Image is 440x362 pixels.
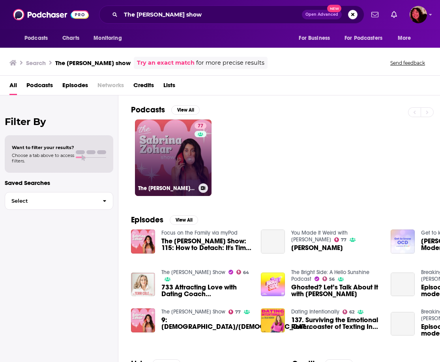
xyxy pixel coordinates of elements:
a: All [9,79,17,95]
span: Ghosted? Let’s Talk About It with [PERSON_NAME] [291,284,381,297]
h3: Search [26,59,46,67]
img: User Profile [410,6,427,23]
a: 77 [228,310,241,314]
div: Search podcasts, credits, & more... [99,6,364,24]
button: open menu [392,31,421,46]
a: Focus on the Family via myPod [161,230,238,236]
span: for more precise results [196,58,264,67]
h2: Podcasts [131,105,165,115]
span: More [398,33,411,44]
img: The Sabrina Zohar Show: 115: How to Detach: It's Time To Let That Sh*t Go! [131,230,155,254]
h2: Episodes [131,215,163,225]
a: Sabrina Zohar [261,230,285,254]
span: Logged in as Kathryn-Musilek [410,6,427,23]
button: Select [5,192,113,210]
img: 9: Male/Female perspective with Sabrinas big brother and dating coach Joe Zohar [131,308,155,332]
a: 77 [195,123,206,129]
button: open menu [339,31,394,46]
span: 9: [DEMOGRAPHIC_DATA]/[DEMOGRAPHIC_DATA] perspective with [PERSON_NAME] big brother and dating co... [161,317,313,330]
span: Select [5,198,96,203]
a: Podcasts [26,79,53,95]
a: 137. Surviving the Emotional Rollercoaster of Texting In Early Dating w/ Sabrina Zohar [291,317,381,330]
a: Show notifications dropdown [388,8,400,21]
span: 62 [349,310,354,314]
img: Podchaser - Follow, Share and Rate Podcasts [13,7,89,22]
a: 56 [322,276,335,281]
span: Networks [97,79,124,95]
a: The Sabrina Zohar Show: 115: How to Detach: It's Time To Let That Sh*t Go! [161,238,251,251]
span: Open Advanced [305,13,338,17]
button: Open AdvancedNew [302,10,342,19]
span: The [PERSON_NAME] Show: 115: How to Detach: It's Time To Let That Sh*t Go! [161,238,251,251]
p: Saved Searches [5,179,113,187]
button: View All [171,105,200,115]
a: Episode 28: Mastering modern LOVE with Sabrina Zohar [391,272,415,297]
a: The Terri Cole Show [161,269,225,276]
a: The Sabrina Zohar Show [161,308,225,315]
span: 56 [329,278,335,281]
a: EpisodesView All [131,215,198,225]
a: Try an exact match [137,58,195,67]
img: 137. Surviving the Emotional Rollercoaster of Texting In Early Dating w/ Sabrina Zohar [261,308,285,332]
span: 733 Attracting Love with Dating Coach [PERSON_NAME] [161,284,251,297]
span: 77 [198,122,203,130]
button: Show profile menu [410,6,427,23]
a: Ghosted? Let’s Talk About It with Sabrina Zohar [291,284,381,297]
img: 733 Attracting Love with Dating Coach Sabrina Zohar [131,272,155,297]
a: PodcastsView All [131,105,200,115]
a: Sabrina Zohar [291,244,343,251]
span: For Podcasters [345,33,382,44]
a: 733 Attracting Love with Dating Coach Sabrina Zohar [161,284,251,297]
h3: The [PERSON_NAME] Show [138,185,195,192]
a: Dating Intentionally [291,308,339,315]
a: 77 [334,237,347,242]
a: Credits [133,79,154,95]
span: 77 [341,238,346,242]
input: Search podcasts, credits, & more... [121,8,302,21]
span: [PERSON_NAME] [291,244,343,251]
span: For Business [299,33,330,44]
span: Monitoring [94,33,122,44]
a: Lists [163,79,175,95]
span: 137. Surviving the Emotional Rollercoaster of Texting In Early Dating w/ [PERSON_NAME] [291,317,381,330]
h2: Filter By [5,116,113,127]
span: Want to filter your results? [12,145,74,150]
a: Show notifications dropdown [368,8,382,21]
span: New [327,5,341,12]
h3: The [PERSON_NAME] show [55,59,131,67]
button: open menu [19,31,58,46]
button: open menu [88,31,132,46]
span: Choose a tab above to access filters. [12,153,74,164]
a: Charts [57,31,84,46]
a: 9: Male/Female perspective with Sabrinas big brother and dating coach Joe Zohar [161,317,313,330]
a: Episode 28: Mastering modern LOVE with Sabrina Zohar [391,312,415,336]
img: Sabrina Zohar’s Advice To Modern Dating | Get to know OCD Ep 23 [391,230,415,254]
a: 77The [PERSON_NAME] Show [135,119,212,196]
span: 64 [243,271,249,274]
button: open menu [293,31,340,46]
span: 77 [235,310,241,314]
img: Ghosted? Let’s Talk About It with Sabrina Zohar [261,272,285,297]
button: Send feedback [388,60,427,66]
a: 62 [343,310,355,314]
button: View All [170,215,198,225]
a: Episodes [62,79,88,95]
span: Podcasts [24,33,48,44]
a: 64 [236,270,249,274]
span: Charts [62,33,79,44]
a: You Made It Weird with Pete Holmes [291,230,348,243]
a: The Bright Side: A Hello Sunshine Podcast [291,269,369,282]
